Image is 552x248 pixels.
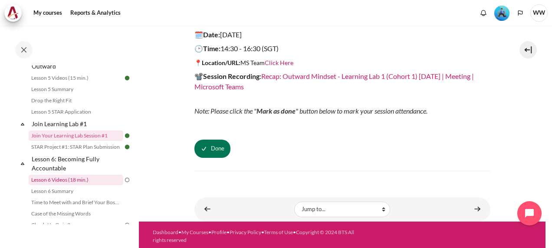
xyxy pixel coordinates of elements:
[29,197,123,208] a: Time to Meet with and Brief Your Boss #1
[211,144,224,153] span: Done
[514,7,527,20] button: Languages
[194,107,256,115] span: Note: Please click the "
[220,44,279,52] span: 14:30 - 16:30 (SGT)
[211,229,227,235] a: Profile
[123,132,131,140] img: Done
[230,229,261,235] a: Privacy Policy
[530,4,548,22] span: WW
[256,107,296,115] span: Mark as done
[18,120,27,128] span: Collapse
[29,73,123,83] a: Lesson 5 Videos (15 min.)
[123,143,131,151] img: Done
[530,4,548,22] a: User menu
[29,84,123,95] a: Lesson 5 Summary
[29,175,123,185] a: Lesson 6 Videos (18 min.)
[67,4,124,22] a: Reports & Analytics
[199,201,216,218] a: ◄ Lesson 5 STAR Application
[194,30,220,39] strong: 🗓️Date:
[194,71,490,92] p: :
[30,4,65,22] a: My courses
[469,201,486,218] a: STAR Project #1: STAR Plan Submission ►
[153,229,354,243] a: Copyright © 2024 BTS All rights reserved
[477,7,490,20] div: Show notification window with no new notifications
[264,229,293,235] a: Terms of Use
[29,107,123,117] a: Lesson 5 STAR Application
[240,59,293,66] span: MS Team
[153,229,178,235] a: Dashboard
[194,44,220,52] strong: 🕑Time:
[265,59,293,66] a: Click Here
[494,6,509,21] img: Level #3
[4,4,26,22] a: Architeck Architeck
[7,7,19,20] img: Architeck
[29,209,123,219] a: Case of the Missing Words
[123,176,131,184] img: To do
[194,140,230,158] button: Join Your Learning Lab Session #1 is marked as done. Press to undo.
[29,131,123,141] a: Join Your Learning Lab Session #1
[30,118,123,130] a: Join Learning Lab #1
[491,5,513,21] a: Level #3
[123,74,131,82] img: Done
[296,107,427,115] span: " button below to mark your session attendance.
[181,229,208,235] a: My Courses
[18,159,27,168] span: Collapse
[29,220,123,230] a: Check-Up Quiz 3
[194,59,240,66] strong: 📍Location/URL:
[494,5,509,21] div: Level #3
[194,29,490,40] p: [DATE]
[194,72,260,80] strong: 📽️Session Recording
[30,153,123,174] a: Lesson 6: Becoming Fully Accountable
[29,142,123,152] a: STAR Project #1: STAR Plan Submission
[123,221,131,229] img: To do
[194,72,474,91] a: Recap: Outward Mindset - Learning Lab 1 (Cohort 1) [DATE] | Meeting | Microsoft Teams
[153,228,356,244] div: • • • • •
[29,95,123,106] a: Drop the Right Fit
[29,186,123,196] a: Lesson 6 Summary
